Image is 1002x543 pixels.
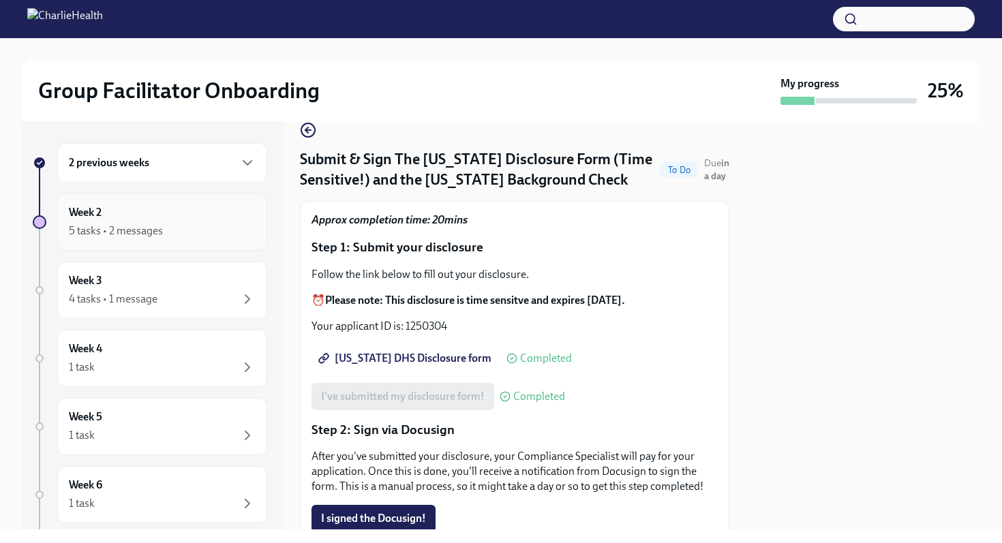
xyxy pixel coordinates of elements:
[704,157,729,183] span: September 24th, 2025 10:00
[33,398,267,455] a: Week 51 task
[660,165,699,175] span: To Do
[312,345,501,372] a: [US_STATE] DHS Disclosure form
[300,149,654,190] h4: Submit & Sign The [US_STATE] Disclosure Form (Time Sensitive!) and the [US_STATE] Background Check
[312,505,436,532] button: I signed the Docusign!
[27,8,103,30] img: CharlieHealth
[69,428,95,443] div: 1 task
[513,391,565,402] span: Completed
[69,341,102,356] h6: Week 4
[321,512,426,525] span: I signed the Docusign!
[928,78,964,103] h3: 25%
[312,421,718,439] p: Step 2: Sign via Docusign
[69,292,157,307] div: 4 tasks • 1 message
[312,267,718,282] p: Follow the link below to fill out your disclosure.
[321,352,491,365] span: [US_STATE] DHS Disclosure form
[33,262,267,319] a: Week 34 tasks • 1 message
[312,449,718,494] p: After you've submitted your disclosure, your Compliance Specialist will pay for your application....
[520,353,572,364] span: Completed
[312,319,718,334] p: Your applicant ID is: 1250304
[325,294,625,307] strong: Please note: This disclosure is time sensitve and expires [DATE].
[69,478,102,493] h6: Week 6
[69,223,163,238] div: 5 tasks • 2 messages
[704,157,729,182] span: Due
[312,238,718,256] p: Step 1: Submit your disclosure
[312,213,468,226] strong: Approx completion time: 20mins
[69,360,95,375] div: 1 task
[312,293,718,308] p: ⏰
[69,496,95,511] div: 1 task
[57,143,267,183] div: 2 previous weeks
[69,273,102,288] h6: Week 3
[69,409,102,424] h6: Week 5
[69,205,102,220] h6: Week 2
[33,193,267,251] a: Week 25 tasks • 2 messages
[780,76,839,91] strong: My progress
[33,466,267,523] a: Week 61 task
[704,157,729,182] strong: in a day
[38,77,320,104] h2: Group Facilitator Onboarding
[33,330,267,387] a: Week 41 task
[69,155,149,170] h6: 2 previous weeks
